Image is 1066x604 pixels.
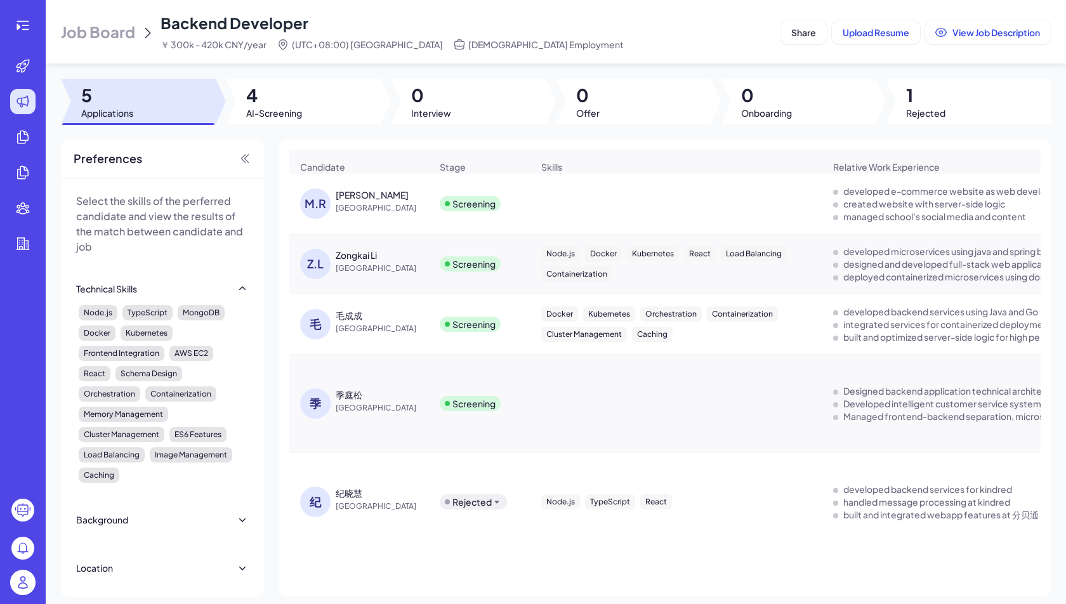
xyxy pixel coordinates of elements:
div: Docker [79,325,115,341]
span: Candidate [300,161,345,173]
div: 毛 [300,309,331,339]
div: Cluster Management [541,327,627,342]
div: built and integrated webapp features at 分贝通 [843,508,1039,521]
div: Containerization [145,386,216,402]
div: Screening [452,258,496,270]
div: Load Balancing [721,246,787,261]
div: Background [76,513,128,526]
div: M.R [300,188,331,219]
span: Applications [81,107,133,119]
div: MongoDB [178,305,225,320]
span: 0 [411,84,451,107]
div: 纪 [300,487,331,517]
div: Kubernetes [121,325,173,341]
div: 纪晓慧 [336,487,362,499]
div: Caching [632,327,673,342]
div: AWS EC2 [169,346,213,361]
div: React [640,494,672,509]
span: Stage [440,161,466,173]
div: 季 [300,388,331,419]
div: developed e-commerce website as web developer [843,185,1060,197]
div: Cluster Management [79,427,164,442]
p: Select the skills of the perferred candidate and view the results of the match between candidate ... [76,194,249,254]
div: Orchestration [79,386,140,402]
span: [GEOGRAPHIC_DATA] [336,402,431,414]
span: 0 [741,84,792,107]
div: Screening [452,397,496,410]
div: handled message processing at kindred [843,496,1010,508]
span: Backend Developer [161,13,308,32]
div: 季庭松 [336,388,362,401]
span: ￥ 300k - 420k CNY/year [161,38,266,51]
span: AI-Screening [246,107,302,119]
button: Upload Resume [832,20,920,44]
span: 1 [906,84,945,107]
span: 4 [246,84,302,107]
span: Skills [541,161,562,173]
div: Z.L [300,249,331,279]
div: Node.js [541,246,580,261]
div: Developed intelligent customer service system. [843,397,1044,410]
div: Schema Design [115,366,182,381]
div: Image Management [150,447,232,463]
div: ES6 Features [169,427,227,442]
div: developed microservices using java and spring boot [843,245,1058,258]
span: (UTC+08:00) [GEOGRAPHIC_DATA] [292,38,443,51]
div: Technical Skills [76,282,137,295]
div: Containerization [707,306,778,322]
div: developed backend services for kindred [843,483,1012,496]
div: Orchestration [640,306,702,322]
img: user_logo.png [10,570,36,595]
div: 毛成成 [336,309,362,322]
div: Containerization [541,266,612,282]
div: managed school's social media and content [843,210,1026,223]
div: Location [76,561,113,574]
div: Zongkai Li [336,249,377,261]
span: Preferences [74,150,142,167]
div: React [684,246,716,261]
div: Rejected [452,496,492,508]
div: Docker [585,246,622,261]
div: Kubernetes [583,306,635,322]
span: Upload Resume [843,27,909,38]
div: Memory Management [79,407,168,422]
div: Screening [452,197,496,210]
div: Muhammad Rizki Ramadhan [336,188,409,201]
span: Job Board [61,22,135,42]
span: Interview [411,107,451,119]
span: View Job Description [952,27,1040,38]
div: Docker [541,306,578,322]
span: Offer [576,107,600,119]
div: Load Balancing [79,447,145,463]
span: 0 [576,84,600,107]
div: TypeScript [585,494,635,509]
button: View Job Description [925,20,1051,44]
div: integrated services for containerized deployment [843,318,1052,331]
span: [GEOGRAPHIC_DATA] [336,322,431,335]
button: Share [780,20,827,44]
div: TypeScript [122,305,173,320]
div: Node.js [79,305,117,320]
span: [GEOGRAPHIC_DATA] [336,500,431,513]
div: created website with server-side logic [843,197,1005,210]
span: 5 [81,84,133,107]
div: Caching [79,468,119,483]
div: Node.js [541,494,580,509]
div: React [79,366,110,381]
div: Frontend Integration [79,346,164,361]
span: [GEOGRAPHIC_DATA] [336,262,431,275]
span: Share [791,27,816,38]
div: Screening [452,318,496,331]
span: [DEMOGRAPHIC_DATA] Employment [468,38,624,51]
span: Relative Work Experience [833,161,940,173]
div: developed backend services using Java and Go [843,305,1038,318]
span: [GEOGRAPHIC_DATA] [336,202,431,214]
span: Rejected [906,107,945,119]
span: Onboarding [741,107,792,119]
div: Kubernetes [627,246,679,261]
